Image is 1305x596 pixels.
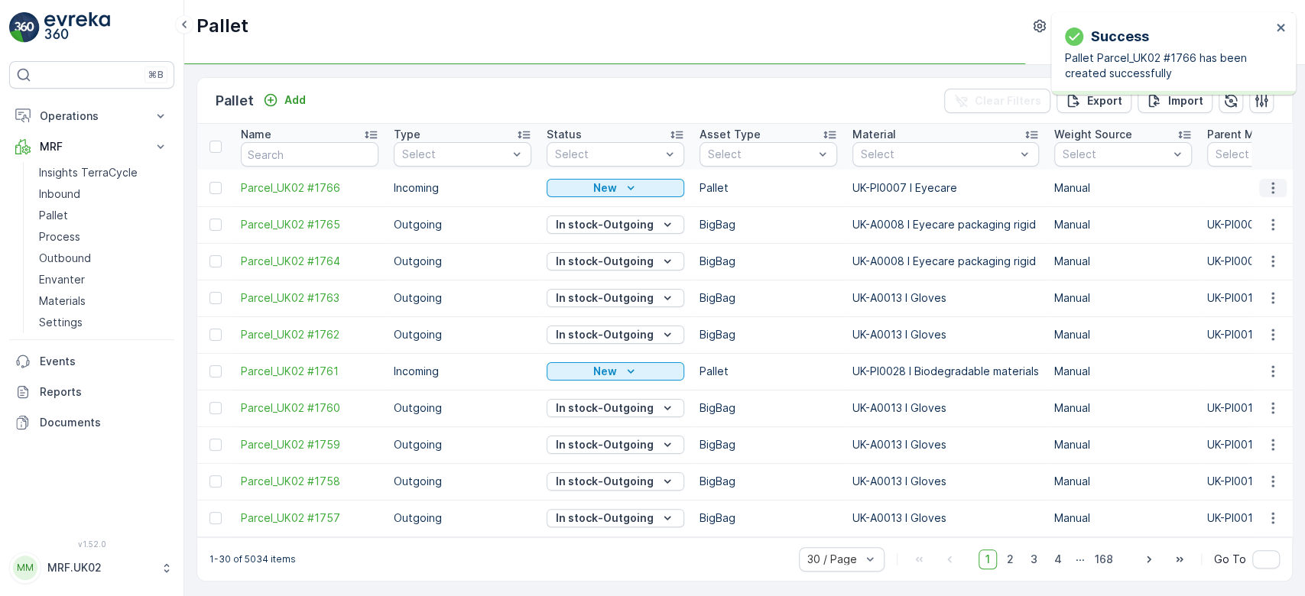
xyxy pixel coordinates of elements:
p: Import [1168,93,1203,109]
input: Search [241,142,378,167]
p: Outgoing [394,510,531,526]
p: BigBag [700,254,837,269]
p: In stock-Outgoing [556,510,654,526]
p: Manual [1054,437,1192,452]
button: In stock-Outgoing [547,215,684,234]
a: Parcel_UK02 #1760 [241,400,378,416]
p: Select [708,147,813,162]
p: Envanter [39,272,85,287]
a: Pallet [33,205,174,226]
p: Manual [1054,290,1192,306]
span: 4 [1047,549,1069,569]
div: Toggle Row Selected [209,439,222,451]
a: Parcel_UK02 #1766 [241,180,378,196]
a: Parcel_UK02 #1764 [241,254,378,269]
p: In stock-Outgoing [556,254,654,269]
p: Pallet [39,208,68,223]
p: Materials [39,293,86,309]
p: Select [861,147,1015,162]
button: MRF [9,131,174,162]
p: Inbound [39,186,80,202]
p: Process [39,229,80,245]
div: Toggle Row Selected [209,182,222,194]
a: Parcel_UK02 #1765 [241,217,378,232]
button: New [547,179,684,197]
p: In stock-Outgoing [556,217,654,232]
span: Parcel_UK02 #1758 [241,474,378,489]
p: Outgoing [394,254,531,269]
p: In stock-Outgoing [556,290,654,306]
span: 2 [1000,549,1021,569]
span: Parcel_UK02 #1761 [241,364,378,379]
p: Settings [39,315,83,330]
p: Manual [1054,474,1192,489]
p: Name [241,127,271,142]
p: Outgoing [394,474,531,489]
p: UK-A0013 I Gloves [852,290,1039,306]
p: Outgoing [394,437,531,452]
p: ... [1076,549,1085,569]
button: Operations [9,101,174,131]
button: In stock-Outgoing [547,399,684,417]
p: 1-30 of 5034 items [209,553,296,565]
p: Select [402,147,508,162]
span: 1 [979,549,997,569]
p: Add [284,92,306,108]
div: Toggle Row Selected [209,329,222,341]
p: ⌘B [148,69,164,81]
p: Success [1091,26,1149,47]
div: Toggle Row Selected [209,365,222,377]
a: Envanter [33,269,174,290]
div: MM [13,556,37,580]
p: Events [40,354,168,369]
p: UK-A0013 I Gloves [852,437,1039,452]
p: BigBag [700,217,837,232]
a: Settings [33,312,174,333]
p: Pallet Parcel_UK02 #1766 has been created successfully [1065,50,1271,81]
a: Documents [9,407,174,438]
a: Events [9,346,174,377]
p: Incoming [394,364,531,379]
a: Parcel_UK02 #1762 [241,327,378,342]
p: In stock-Outgoing [556,474,654,489]
p: Operations [40,109,144,124]
p: Manual [1054,254,1192,269]
p: UK-A0008 I Eyecare packaging rigid [852,217,1039,232]
button: Export [1057,89,1131,113]
p: Reports [40,384,168,400]
p: In stock-Outgoing [556,400,654,416]
p: In stock-Outgoing [556,437,654,452]
p: Manual [1054,180,1192,196]
p: Outbound [39,251,91,266]
a: Outbound [33,248,174,269]
p: Manual [1054,400,1192,416]
a: Materials [33,290,174,312]
a: Insights TerraCycle [33,162,174,183]
p: UK-A0013 I Gloves [852,327,1039,342]
p: UK-A0008 I Eyecare packaging rigid [852,254,1039,269]
p: UK-A0013 I Gloves [852,400,1039,416]
span: Go To [1214,552,1246,567]
p: Clear Filters [975,93,1041,109]
p: Asset Type [700,127,761,142]
img: logo_light-DOdMpM7g.png [44,12,110,43]
p: BigBag [700,290,837,306]
span: 168 [1088,549,1120,569]
button: New [547,362,684,381]
div: Toggle Row Selected [209,255,222,267]
div: Toggle Row Selected [209,512,222,524]
div: Toggle Row Selected [209,402,222,414]
p: Pallet [700,180,837,196]
p: MRF.UK02 [47,560,153,575]
a: Parcel_UK02 #1763 [241,290,378,306]
p: Export [1087,93,1122,109]
button: In stock-Outgoing [547,436,684,454]
p: Pallet [196,14,248,38]
p: Select [1063,147,1168,162]
p: Parent Materials [1207,127,1294,142]
p: Select [555,147,661,162]
p: In stock-Outgoing [556,327,654,342]
p: Outgoing [394,290,531,306]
